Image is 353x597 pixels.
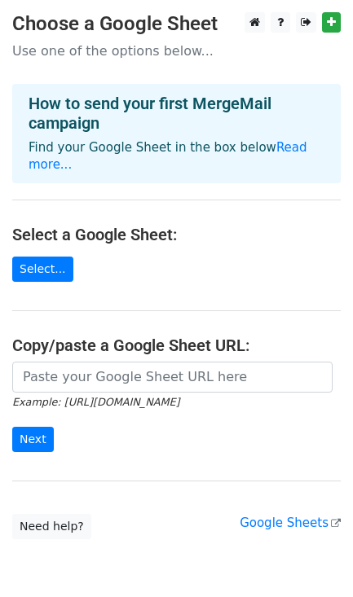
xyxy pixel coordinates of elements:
[12,225,341,244] h4: Select a Google Sheet:
[12,514,91,539] a: Need help?
[12,336,341,355] h4: Copy/paste a Google Sheet URL:
[29,94,324,133] h4: How to send your first MergeMail campaign
[12,42,341,59] p: Use one of the options below...
[12,362,333,393] input: Paste your Google Sheet URL here
[29,139,324,173] p: Find your Google Sheet in the box below
[12,396,179,408] small: Example: [URL][DOMAIN_NAME]
[12,12,341,36] h3: Choose a Google Sheet
[29,140,307,172] a: Read more...
[12,257,73,282] a: Select...
[12,427,54,452] input: Next
[240,516,341,530] a: Google Sheets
